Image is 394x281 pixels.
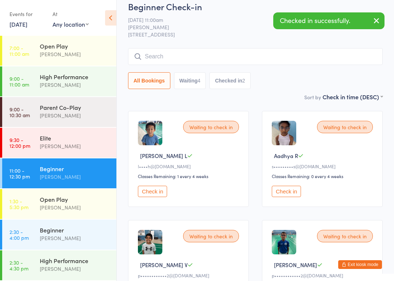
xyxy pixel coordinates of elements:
[9,8,45,20] div: Events for
[2,97,116,127] a: 9:00 -10:30 amParent Co-Play[PERSON_NAME]
[272,186,301,197] button: Check in
[2,66,116,96] a: 9:00 -11:00 amHigh Performance[PERSON_NAME]
[272,163,375,169] div: s•••••••••s@[DOMAIN_NAME]
[9,76,29,87] time: 9:00 - 11:00 am
[138,173,241,179] div: Classes Remaining: 1 every 4 weeks
[317,121,373,133] div: Waiting to check in
[40,42,110,50] div: Open Play
[128,48,383,65] input: Search
[140,261,188,269] span: [PERSON_NAME] V
[272,230,296,254] img: image1750003638.png
[272,173,375,179] div: Classes Remaining: 0 every 4 weeks
[304,93,321,101] label: Sort by
[138,121,162,145] img: image1729442669.png
[40,103,110,111] div: Parent Co-Play
[40,173,110,181] div: [PERSON_NAME]
[40,226,110,234] div: Beginner
[9,259,28,271] time: 2:30 - 4:30 pm
[53,8,89,20] div: At
[198,78,201,84] div: 4
[2,189,116,219] a: 1:30 -5:30 pmOpen Play[PERSON_NAME]
[40,257,110,265] div: High Performance
[272,121,296,145] img: image1746979727.png
[40,165,110,173] div: Beginner
[9,137,30,149] time: 9:30 - 12:00 pm
[128,0,383,12] h2: Beginner Check-in
[40,265,110,273] div: [PERSON_NAME]
[40,203,110,212] div: [PERSON_NAME]
[274,261,317,269] span: [PERSON_NAME]
[40,111,110,120] div: [PERSON_NAME]
[40,142,110,150] div: [PERSON_NAME]
[272,272,375,278] div: p••••••••••••2@[DOMAIN_NAME]
[209,72,251,89] button: Checked in2
[2,128,116,158] a: 9:30 -12:00 pmElite[PERSON_NAME]
[242,78,245,84] div: 2
[274,152,298,159] span: Aadhya R
[40,234,110,242] div: [PERSON_NAME]
[40,134,110,142] div: Elite
[40,50,110,58] div: [PERSON_NAME]
[9,198,28,210] time: 1:30 - 5:30 pm
[138,230,162,254] img: image1750611809.png
[40,81,110,89] div: [PERSON_NAME]
[9,229,29,240] time: 2:30 - 4:00 pm
[128,31,383,38] span: [STREET_ADDRESS]
[322,93,383,101] div: Check in time (DESC)
[140,152,187,159] span: [PERSON_NAME] L
[128,23,371,31] span: [PERSON_NAME]
[128,16,371,23] span: [DATE] 11:00am
[317,230,373,242] div: Waiting to check in
[338,260,382,269] button: Exit kiosk mode
[183,121,239,133] div: Waiting to check in
[2,220,116,250] a: 2:30 -4:00 pmBeginner[PERSON_NAME]
[183,230,239,242] div: Waiting to check in
[53,20,89,28] div: Any location
[2,158,116,188] a: 11:00 -12:30 pmBeginner[PERSON_NAME]
[138,272,241,278] div: p••••••••••••2@[DOMAIN_NAME]
[138,186,167,197] button: Check in
[40,195,110,203] div: Open Play
[9,20,27,28] a: [DATE]
[9,168,30,179] time: 11:00 - 12:30 pm
[9,45,29,57] time: 7:00 - 11:00 am
[174,72,206,89] button: Waiting4
[138,163,241,169] div: l••••h@[DOMAIN_NAME]
[9,106,30,118] time: 9:00 - 10:30 am
[128,72,170,89] button: All Bookings
[40,73,110,81] div: High Performance
[2,36,116,66] a: 7:00 -11:00 amOpen Play[PERSON_NAME]
[2,250,116,280] a: 2:30 -4:30 pmHigh Performance[PERSON_NAME]
[273,12,385,29] div: Checked in successfully.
